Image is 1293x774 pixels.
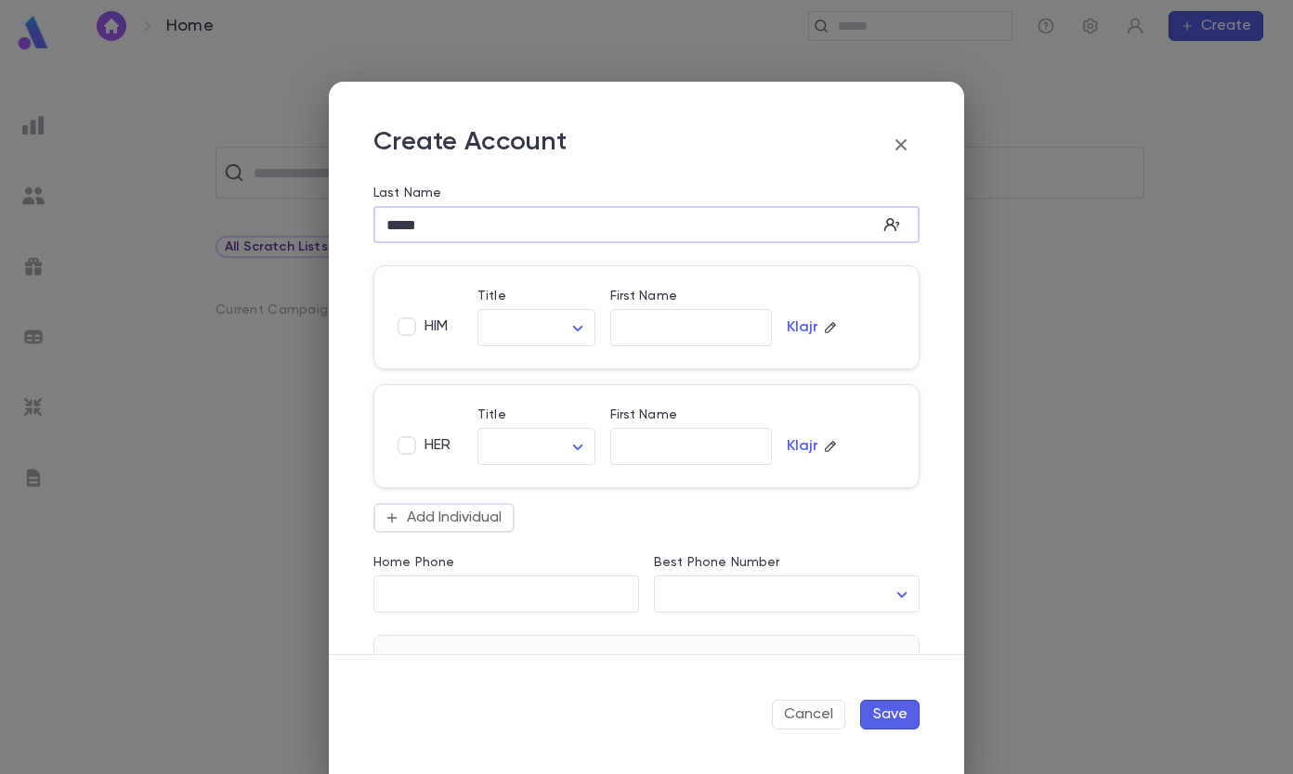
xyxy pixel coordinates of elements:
label: Title [477,407,506,422]
span: HIM [424,317,448,336]
label: Best Phone Number [654,555,779,570]
button: Add Individual [373,503,515,533]
label: First Name [610,289,677,303]
button: Save [860,700,920,729]
p: Klajr [787,318,819,337]
label: Title [477,289,506,303]
p: Create Account [373,126,567,163]
button: Cancel [772,700,845,729]
label: First Name [610,407,677,422]
label: Home Phone [373,555,454,570]
span: HER [424,436,451,455]
div: ​ [654,576,920,613]
div: ​ [477,310,595,346]
label: Last Name [373,186,441,200]
p: Klajr [787,437,819,456]
div: ​ [477,429,595,465]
